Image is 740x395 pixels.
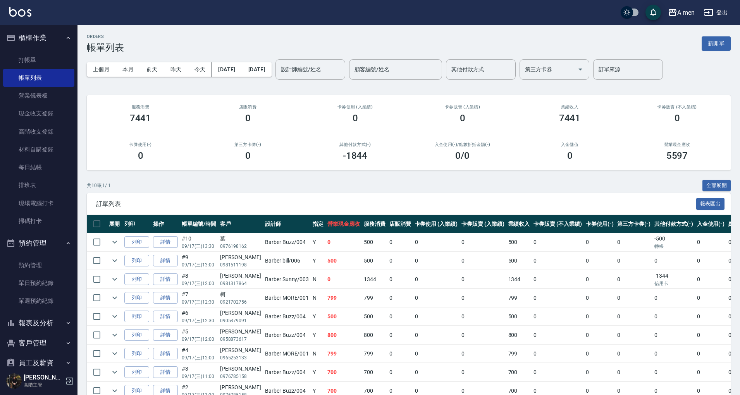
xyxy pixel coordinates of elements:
td: 0 [325,233,362,251]
a: 詳情 [153,236,178,248]
a: 高階收支登錄 [3,123,74,141]
td: #9 [180,252,218,270]
h2: 卡券使用 (入業績) [311,105,399,110]
a: 詳情 [153,348,178,360]
td: 500 [506,252,532,270]
td: 0 [695,233,727,251]
button: expand row [109,366,120,378]
td: #8 [180,270,218,289]
td: 0 [459,270,506,289]
button: 客戶管理 [3,333,74,353]
button: 本月 [116,62,140,77]
td: 0 [695,270,727,289]
a: 排班表 [3,176,74,194]
td: 700 [362,363,387,381]
td: 700 [325,363,362,381]
th: 帳單編號/時間 [180,215,218,233]
button: [DATE] [212,62,242,77]
h3: 0 [460,113,465,124]
td: 0 [695,363,727,381]
td: -500 [652,233,695,251]
th: 展開 [107,215,122,233]
button: Open [574,63,587,76]
td: 0 [387,270,413,289]
td: 0 [695,252,727,270]
td: 500 [506,233,532,251]
h3: 0 [245,150,251,161]
a: 單週預約紀錄 [3,292,74,310]
th: 店販消費 [387,215,413,233]
td: 0 [695,307,727,326]
td: 0 [532,252,583,270]
th: 入金使用(-) [695,215,727,233]
button: expand row [109,273,120,285]
h3: 7441 [559,113,581,124]
td: 0 [387,363,413,381]
button: expand row [109,348,120,359]
td: -1344 [652,270,695,289]
th: 業績收入 [506,215,532,233]
th: 營業現金應收 [325,215,362,233]
div: [PERSON_NAME] [220,253,261,261]
p: 0976785158 [220,373,261,380]
td: 799 [325,289,362,307]
th: 列印 [122,215,151,233]
button: A men [665,5,698,21]
a: 報表匯出 [696,200,725,207]
td: 0 [459,233,506,251]
td: N [311,270,325,289]
div: [PERSON_NAME] [220,309,261,317]
td: 0 [459,289,506,307]
td: 0 [413,289,460,307]
td: 0 [584,270,616,289]
td: 0 [652,307,695,326]
a: 詳情 [153,311,178,323]
td: 0 [532,270,583,289]
td: 0 [615,270,652,289]
td: Barber MORE /001 [263,345,311,363]
p: 09/17 (三) 12:00 [182,280,216,287]
td: 0 [584,326,616,344]
td: 0 [615,233,652,251]
div: [PERSON_NAME] [220,365,261,373]
td: 0 [413,270,460,289]
td: 0 [459,326,506,344]
td: 0 [532,345,583,363]
h2: 入金儲值 [525,142,614,147]
td: 0 [652,289,695,307]
div: 葉 [220,235,261,243]
td: 500 [362,252,387,270]
td: 0 [615,252,652,270]
td: 799 [362,345,387,363]
td: #7 [180,289,218,307]
h2: 卡券販賣 (入業績) [418,105,507,110]
td: 800 [362,326,387,344]
td: 1344 [362,270,387,289]
a: 營業儀表板 [3,87,74,105]
td: 0 [615,326,652,344]
th: 第三方卡券(-) [615,215,652,233]
p: 09/17 (三) 13:00 [182,261,216,268]
img: Logo [9,7,31,17]
td: Barber Buzz /004 [263,363,311,381]
button: 全部展開 [702,180,731,192]
td: 0 [695,326,727,344]
td: Y [311,233,325,251]
td: 799 [506,345,532,363]
td: Y [311,307,325,326]
p: 高階主管 [24,381,63,388]
h3: 0 [675,113,680,124]
td: 799 [325,345,362,363]
button: 今天 [188,62,212,77]
button: expand row [109,311,120,322]
td: 0 [459,345,506,363]
td: 0 [584,307,616,326]
a: 詳情 [153,255,178,267]
td: 0 [615,363,652,381]
span: 訂單列表 [96,200,696,208]
h2: 業績收入 [525,105,614,110]
p: 0981317864 [220,280,261,287]
button: 預約管理 [3,233,74,253]
p: 0981511198 [220,261,261,268]
td: 0 [532,363,583,381]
